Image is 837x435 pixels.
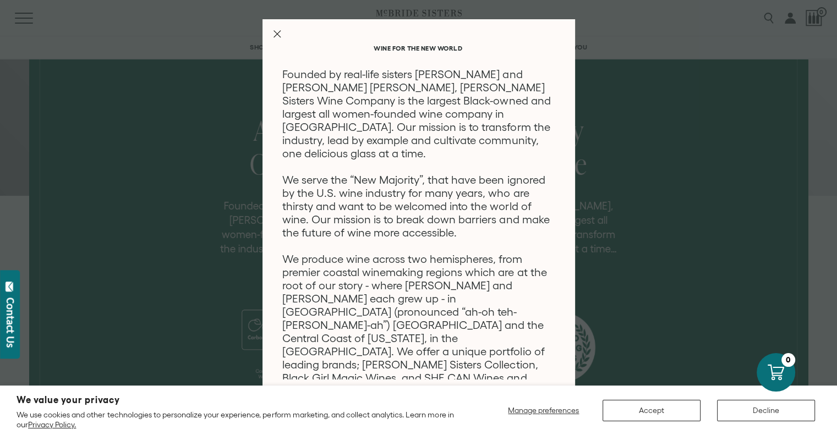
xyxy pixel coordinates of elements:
[282,45,554,52] h6: Wine for the new world
[17,410,461,430] p: We use cookies and other technologies to personalize your experience, perform marketing, and coll...
[28,420,76,429] a: Privacy Policy.
[5,298,16,348] div: Contact Us
[501,400,586,421] button: Manage preferences
[717,400,815,421] button: Decline
[17,395,461,405] h2: We value your privacy
[603,400,701,421] button: Accept
[273,30,281,38] button: Close Modal
[508,406,579,415] span: Manage preferences
[781,353,795,367] div: 0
